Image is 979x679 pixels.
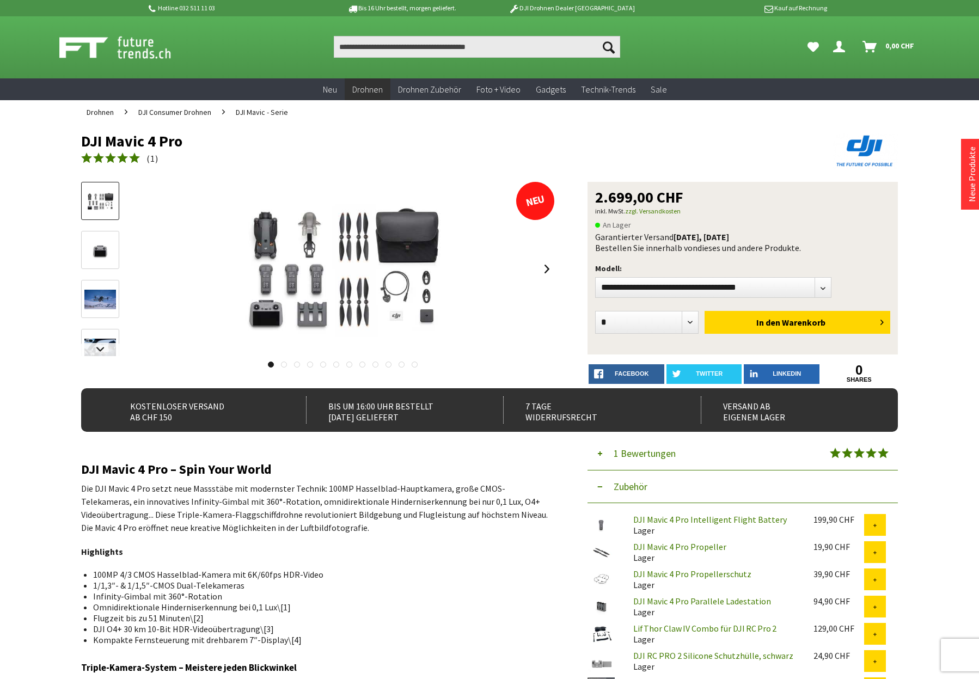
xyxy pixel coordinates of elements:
input: Produkt, Marke, Kategorie, EAN, Artikelnummer… [334,36,620,58]
a: Gadgets [528,78,573,101]
span: Gadgets [536,84,566,95]
div: 94,90 CHF [813,596,864,607]
a: DJI RC PRO 2 Silicone Schutzhülle, schwarz [633,650,793,661]
img: DJI Mavic 4 Pro Intelligent Flight Battery [588,514,615,535]
a: shares [822,376,897,383]
a: Technik-Trends [573,78,643,101]
a: Drohnen Zubehör [390,78,469,101]
a: Meine Favoriten [802,36,824,58]
a: Warenkorb [858,36,920,58]
span: 0,00 CHF [885,37,914,54]
a: LinkedIn [744,364,819,384]
p: Modell: [595,262,890,275]
h2: DJI Mavic 4 Pro – Spin Your World [81,462,555,476]
span: ( ) [146,153,158,164]
a: Neue Produkte [966,146,977,202]
div: 39,90 CHF [813,568,864,579]
div: Versand ab eigenem Lager [701,396,874,424]
img: DJI Mavic 4 Pro Parallele Ladestation [588,596,615,616]
p: Hotline 032 511 11 03 [146,2,316,15]
li: DJI O4+ 30 km 10-Bit HDR-Videoübertragung\[3] [93,623,546,634]
button: Zubehör [588,470,898,503]
span: 2.699,00 CHF [595,189,683,205]
a: DJI Mavic 4 Pro Intelligent Flight Battery [633,514,787,525]
span: Drohnen [87,107,114,117]
a: DJI Consumer Drohnen [133,100,217,124]
a: zzgl. Versandkosten [625,207,681,215]
div: Kostenloser Versand ab CHF 150 [108,396,282,424]
div: Lager [625,541,805,563]
a: Neu [315,78,345,101]
img: DJI RC PRO 2 Silicone Schutzhülle, schwarz [588,650,615,677]
div: 199,90 CHF [813,514,864,525]
img: LifThor Claw IV Combo für DJI RC Pro 2 [588,623,615,645]
div: 19,90 CHF [813,541,864,552]
a: (1) [81,152,158,166]
a: DJI Mavic 4 Pro Propeller [633,541,726,552]
img: DJI [833,133,898,169]
span: Drohnen [352,84,383,95]
img: DJI Mavic 4 Pro Propellerschutz [588,568,615,589]
button: 1 Bewertungen [588,437,898,470]
p: Kauf auf Rechnung [657,2,827,15]
span: Drohnen Zubehör [398,84,461,95]
div: Lager [625,650,805,672]
p: DJI Drohnen Dealer [GEOGRAPHIC_DATA] [487,2,657,15]
b: [DATE], [DATE] [674,231,729,242]
div: Bis um 16:00 Uhr bestellt [DATE] geliefert [306,396,480,424]
a: LifThor Claw IV Combo für DJI RC Pro 2 [633,623,776,634]
li: Omnidirektionale Hinderniserkennung bei 0,1 Lux\[1] [93,602,546,613]
span: Foto + Video [476,84,521,95]
a: Drohnen [81,100,119,124]
h3: Triple-Kamera-System – Meistere jeden Blickwinkel [81,660,555,675]
span: DJI Mavic - Serie [236,107,288,117]
span: Sale [651,84,667,95]
div: 7 Tage Widerrufsrecht [503,396,677,424]
span: LinkedIn [773,370,801,377]
button: In den Warenkorb [705,311,890,334]
img: Shop Futuretrends - zur Startseite wechseln [59,34,195,61]
div: Lager [625,623,805,645]
strong: Highlights [81,546,123,557]
a: DJI Mavic - Serie [230,100,293,124]
a: twitter [666,364,742,384]
a: Sale [643,78,675,101]
span: Neu [323,84,337,95]
li: Kompakte Fernsteuerung mit drehbarem 7″-Display\[4] [93,634,546,645]
span: In den [756,317,780,328]
div: 24,90 CHF [813,650,864,661]
li: 100MP 4/3 CMOS Hasselblad-Kamera mit 6K/60fps HDR-Video [93,569,546,580]
div: Lager [625,514,805,536]
li: Flugzeit bis zu 51 Minuten\[2] [93,613,546,623]
img: DJI Mavic 4 Pro Propeller [588,541,615,562]
p: Bis 16 Uhr bestellt, morgen geliefert. [316,2,486,15]
span: DJI Consumer Drohnen [138,107,211,117]
a: Foto + Video [469,78,528,101]
span: An Lager [595,218,631,231]
span: facebook [615,370,648,377]
a: 0 [822,364,897,376]
h1: DJI Mavic 4 Pro [81,133,735,149]
button: Suchen [597,36,620,58]
img: DJI Mavic 4 Pro [227,182,459,356]
span: twitter [696,370,723,377]
span: Warenkorb [782,317,825,328]
li: 1/1,3″- & 1/1,5″-CMOS Dual-Telekameras [93,580,546,591]
span: 1 [150,153,155,164]
img: Vorschau: DJI Mavic 4 Pro [84,189,116,213]
a: facebook [589,364,664,384]
div: Lager [625,568,805,590]
a: Dein Konto [829,36,854,58]
div: Lager [625,596,805,617]
li: Infinity-Gimbal mit 360°-Rotation [93,591,546,602]
span: Technik-Trends [581,84,635,95]
div: 129,00 CHF [813,623,864,634]
p: inkl. MwSt. [595,205,890,218]
a: DJI Mavic 4 Pro Parallele Ladestation [633,596,771,607]
a: Drohnen [345,78,390,101]
p: Die DJI Mavic 4 Pro setzt neue Massstäbe mit modernster Technik: 100MP Hasselblad-Hauptkamera, gr... [81,482,555,534]
div: Garantierter Versand Bestellen Sie innerhalb von dieses und andere Produkte. [595,231,890,253]
a: DJI Mavic 4 Pro Propellerschutz [633,568,751,579]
